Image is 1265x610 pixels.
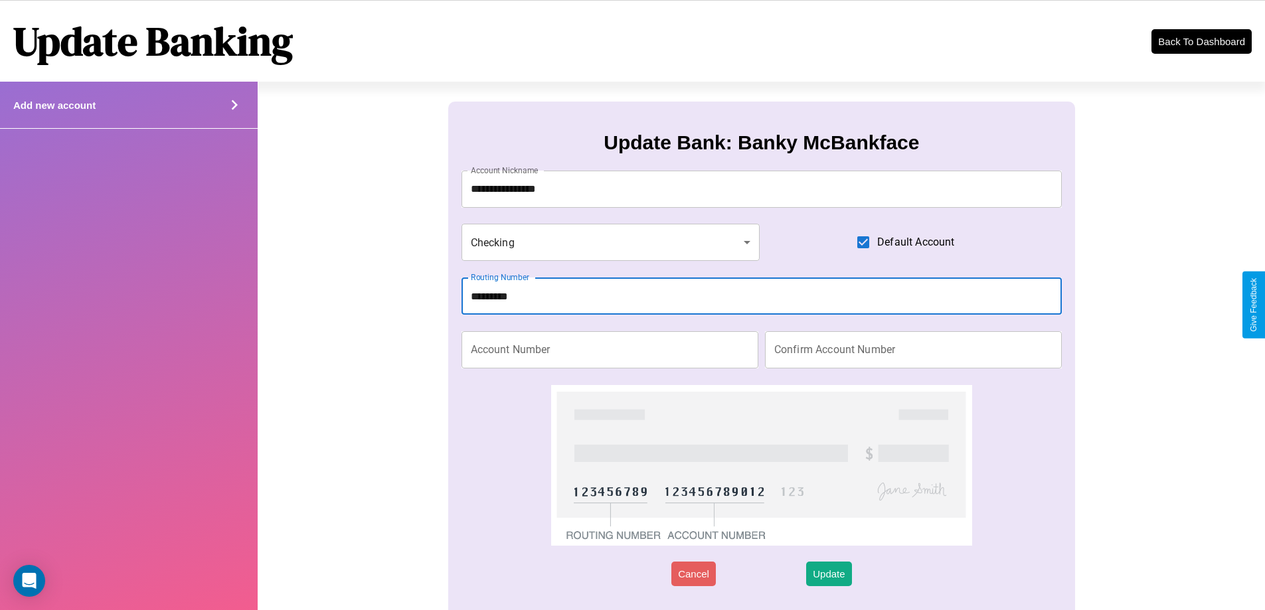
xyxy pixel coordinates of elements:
div: Checking [462,224,760,261]
div: Give Feedback [1249,278,1258,332]
div: Open Intercom Messenger [13,565,45,597]
button: Cancel [671,562,716,586]
h3: Update Bank: Banky McBankface [604,131,919,154]
h1: Update Banking [13,14,293,68]
span: Default Account [877,234,954,250]
button: Update [806,562,851,586]
h4: Add new account [13,100,96,111]
button: Back To Dashboard [1151,29,1252,54]
label: Account Nickname [471,165,539,176]
img: check [551,385,971,546]
label: Routing Number [471,271,529,283]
